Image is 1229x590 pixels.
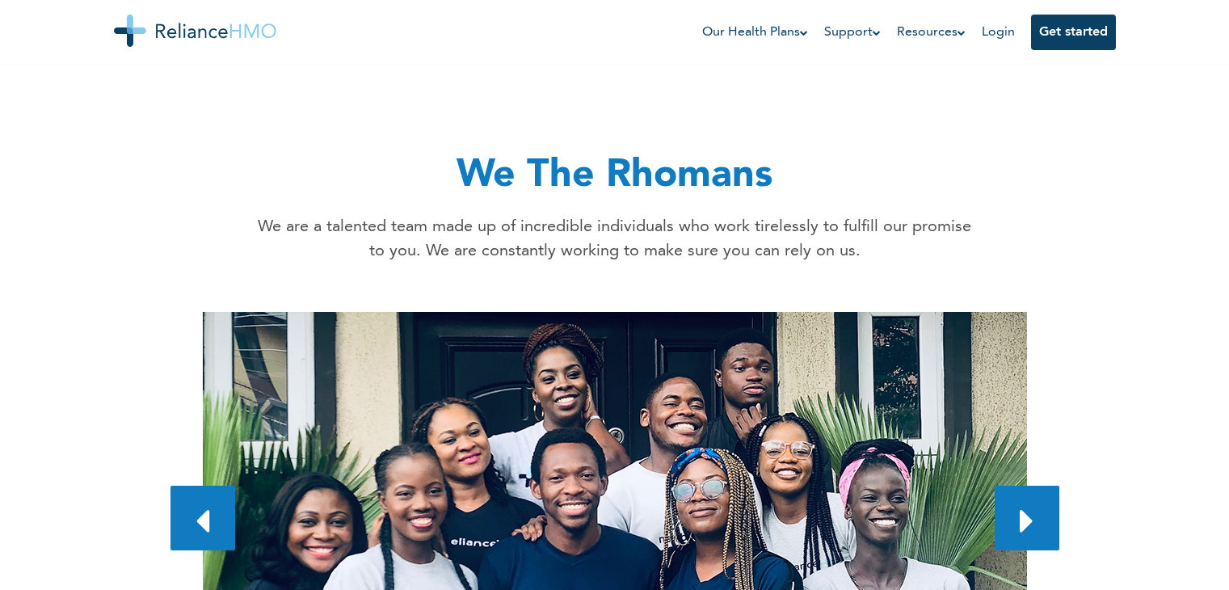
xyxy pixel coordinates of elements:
h1: We The Rhomans [251,147,979,205]
a: Our Health Plans [702,23,808,42]
img: Reliance HMO's Logo [114,15,276,47]
a: Support [824,23,881,42]
p: We are a talented team made up of incredible individuals who work tirelessly to fulfill our promi... [251,215,979,263]
a: Login [982,26,1015,39]
a: Resources [897,23,966,42]
button: Get started [1031,15,1116,50]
